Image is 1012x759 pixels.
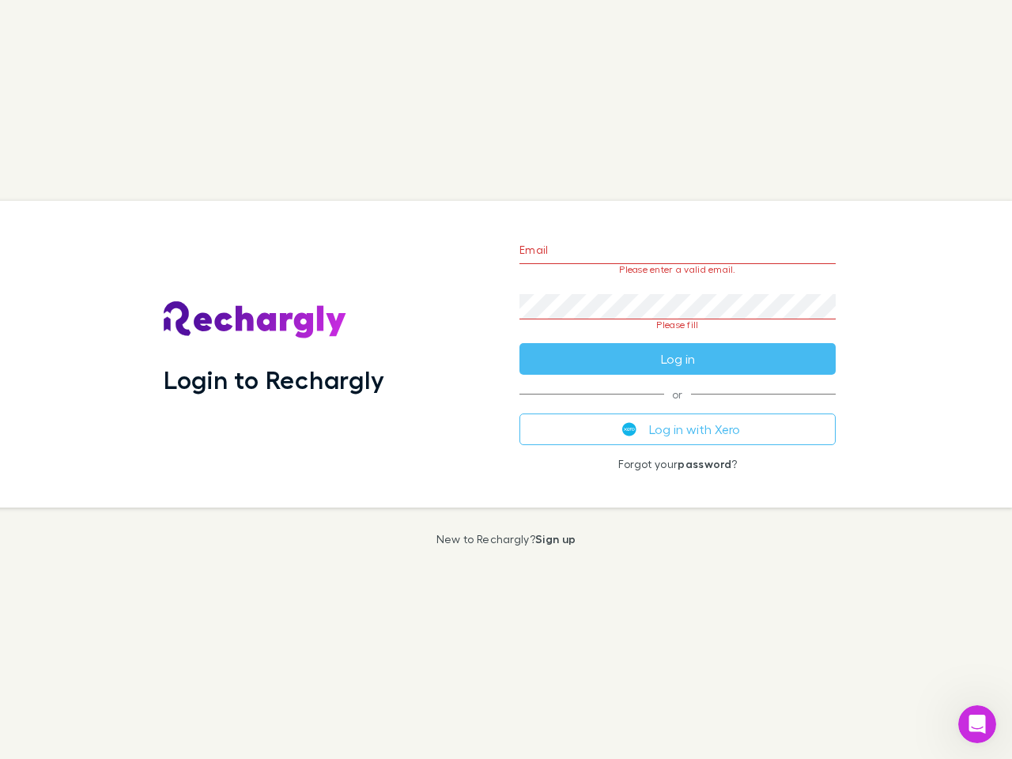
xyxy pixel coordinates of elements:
[519,413,836,445] button: Log in with Xero
[436,533,576,546] p: New to Rechargly?
[519,264,836,275] p: Please enter a valid email.
[958,705,996,743] iframe: Intercom live chat
[519,458,836,470] p: Forgot your ?
[519,343,836,375] button: Log in
[622,422,636,436] img: Xero's logo
[519,319,836,330] p: Please fill
[678,457,731,470] a: password
[164,364,384,395] h1: Login to Rechargly
[164,301,347,339] img: Rechargly's Logo
[535,532,576,546] a: Sign up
